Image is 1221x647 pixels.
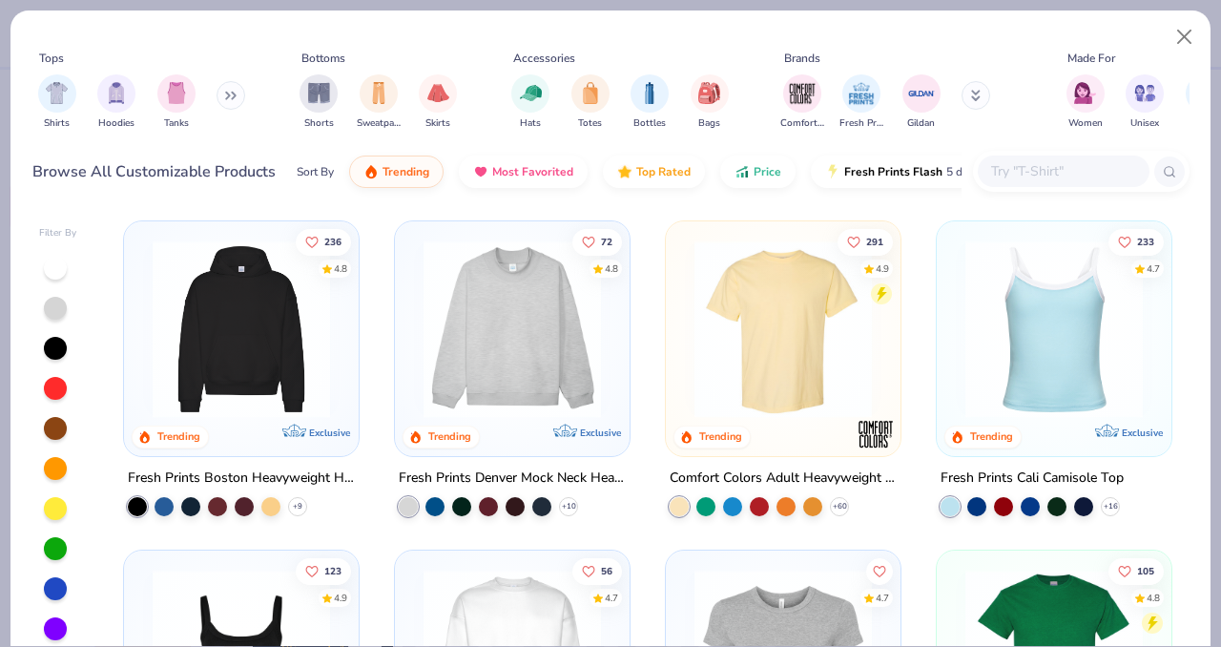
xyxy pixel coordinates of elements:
[578,116,602,131] span: Totes
[811,156,1031,188] button: Fresh Prints Flash5 day delivery
[157,74,196,131] button: filter button
[39,226,77,240] div: Filter By
[399,467,626,490] div: Fresh Prints Denver Mock Neck Heavyweight Sweatshirt
[492,164,573,179] span: Most Favorited
[414,240,610,418] img: f5d85501-0dbb-4ee4-b115-c08fa3845d83
[572,557,622,584] button: Like
[572,228,622,255] button: Like
[1134,82,1156,104] img: Unisex Image
[866,557,893,584] button: Like
[880,240,1077,418] img: e55d29c3-c55d-459c-bfd9-9b1c499ab3c6
[1103,501,1117,512] span: + 16
[839,74,883,131] button: filter button
[1108,228,1164,255] button: Like
[780,74,824,131] button: filter button
[636,164,691,179] span: Top Rated
[46,82,68,104] img: Shirts Image
[1068,116,1103,131] span: Women
[459,156,588,188] button: Most Favorited
[1137,237,1154,246] span: 233
[143,240,340,418] img: 91acfc32-fd48-4d6b-bdad-a4c1a30ac3fc
[698,116,720,131] span: Bags
[941,467,1124,490] div: Fresh Prints Cali Camisole Top
[357,74,401,131] div: filter for Sweatpants
[1108,557,1164,584] button: Like
[876,261,889,276] div: 4.9
[300,74,338,131] div: filter for Shorts
[368,82,389,104] img: Sweatpants Image
[617,164,632,179] img: TopRated.gif
[571,74,610,131] div: filter for Totes
[605,591,618,605] div: 4.7
[847,79,876,108] img: Fresh Prints Image
[39,50,64,67] div: Tops
[297,557,352,584] button: Like
[1066,74,1105,131] button: filter button
[902,74,941,131] button: filter button
[1137,566,1154,575] span: 105
[1074,82,1096,104] img: Women Image
[1147,591,1160,605] div: 4.8
[297,228,352,255] button: Like
[511,74,549,131] button: filter button
[293,501,302,512] span: + 9
[639,82,660,104] img: Bottles Image
[513,50,575,67] div: Accessories
[1126,74,1164,131] div: filter for Unisex
[419,74,457,131] div: filter for Skirts
[946,161,1017,183] span: 5 day delivery
[98,116,135,131] span: Hoodies
[473,164,488,179] img: most_fav.gif
[1067,50,1115,67] div: Made For
[698,82,719,104] img: Bags Image
[97,74,135,131] button: filter button
[605,261,618,276] div: 4.8
[106,82,127,104] img: Hoodies Image
[301,50,345,67] div: Bottoms
[670,467,897,490] div: Comfort Colors Adult Heavyweight T-Shirt
[427,82,449,104] img: Skirts Image
[580,82,601,104] img: Totes Image
[166,82,187,104] img: Tanks Image
[425,116,450,131] span: Skirts
[876,591,889,605] div: 4.7
[907,116,935,131] span: Gildan
[1126,74,1164,131] button: filter button
[691,74,729,131] div: filter for Bags
[304,116,334,131] span: Shorts
[128,467,355,490] div: Fresh Prints Boston Heavyweight Hoodie
[844,164,942,179] span: Fresh Prints Flash
[780,116,824,131] span: Comfort Colors
[571,74,610,131] button: filter button
[780,74,824,131] div: filter for Comfort Colors
[164,116,189,131] span: Tanks
[511,74,549,131] div: filter for Hats
[601,566,612,575] span: 56
[297,163,334,180] div: Sort By
[44,116,70,131] span: Shirts
[97,74,135,131] div: filter for Hoodies
[603,156,705,188] button: Top Rated
[989,160,1136,182] input: Try "T-Shirt"
[956,240,1152,418] img: a25d9891-da96-49f3-a35e-76288174bf3a
[349,156,444,188] button: Trending
[325,566,342,575] span: 123
[839,74,883,131] div: filter for Fresh Prints
[838,228,893,255] button: Like
[363,164,379,179] img: trending.gif
[691,74,729,131] button: filter button
[866,237,883,246] span: 291
[754,164,781,179] span: Price
[562,501,576,512] span: + 10
[907,79,936,108] img: Gildan Image
[383,164,429,179] span: Trending
[1066,74,1105,131] div: filter for Women
[520,82,542,104] img: Hats Image
[157,74,196,131] div: filter for Tanks
[357,74,401,131] button: filter button
[308,82,330,104] img: Shorts Image
[1130,116,1159,131] span: Unisex
[788,79,817,108] img: Comfort Colors Image
[325,237,342,246] span: 236
[631,74,669,131] button: filter button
